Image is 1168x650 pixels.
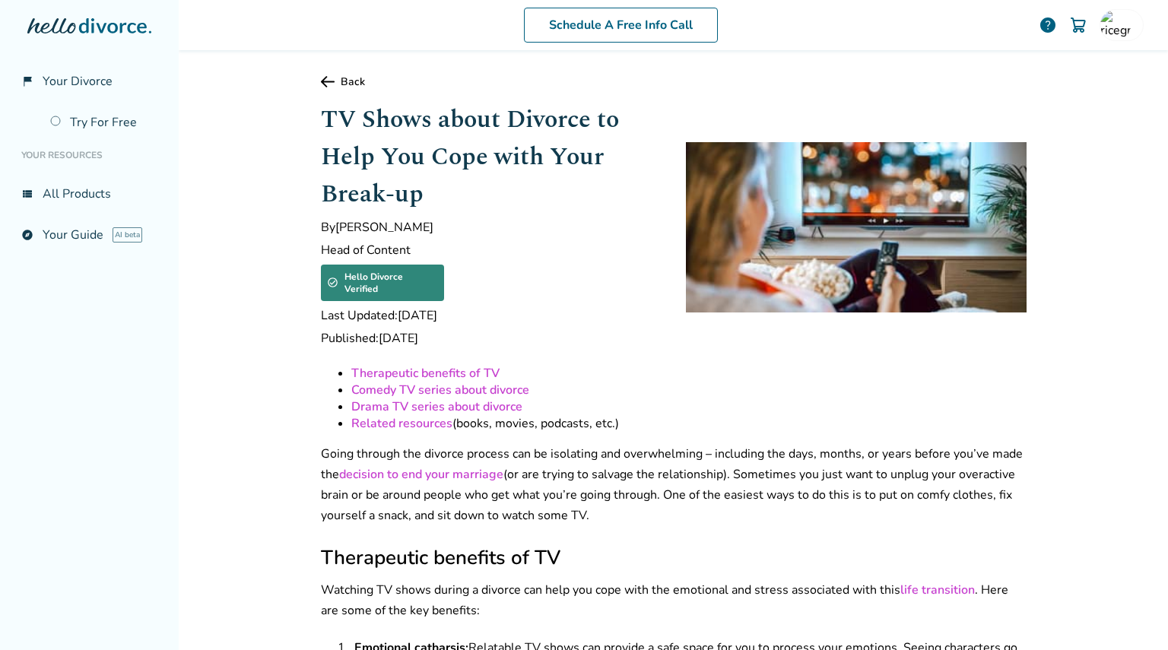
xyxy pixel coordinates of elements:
img: Cart [1069,16,1087,34]
a: flag_2Your Divorce [12,64,167,99]
span: Your Divorce [43,73,113,90]
img: ricegnome@hotmail.com [1100,10,1131,40]
p: Going through the divorce process can be isolating and overwhelming – including the days, months,... [321,444,1027,526]
li: (books, movies, podcasts, etc.) [351,415,1027,432]
a: Related resources [351,415,452,432]
a: life transition [900,582,975,598]
span: Head of Content [321,242,662,258]
a: Schedule A Free Info Call [524,8,718,43]
h2: Therapeutic benefits of TV [321,544,1027,571]
span: By [PERSON_NAME] [321,219,662,236]
a: Therapeutic benefits of TV [351,365,500,382]
a: Comedy TV series about divorce [351,382,529,398]
img: person sitting with remote control and popcorn about to watch TV [686,142,1027,312]
a: Drama TV series about divorce [351,398,522,415]
span: flag_2 [21,75,33,87]
p: Watching TV shows during a divorce can help you cope with the emotional and stress associated wit... [321,580,1027,621]
span: Published: [DATE] [321,330,662,347]
a: Try For Free [41,105,167,140]
span: AI beta [113,227,142,243]
a: decision to end your marriage [339,466,503,483]
h1: TV Shows about Divorce to Help You Cope with Your Break-up [321,101,662,213]
li: Your Resources [12,140,167,170]
div: Hello Divorce Verified [321,265,444,301]
span: explore [21,229,33,241]
a: exploreYour GuideAI beta [12,217,167,252]
span: view_list [21,188,33,200]
a: help [1039,16,1057,34]
span: Last Updated: [DATE] [321,307,662,324]
a: Back [321,75,1027,89]
a: view_listAll Products [12,176,167,211]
